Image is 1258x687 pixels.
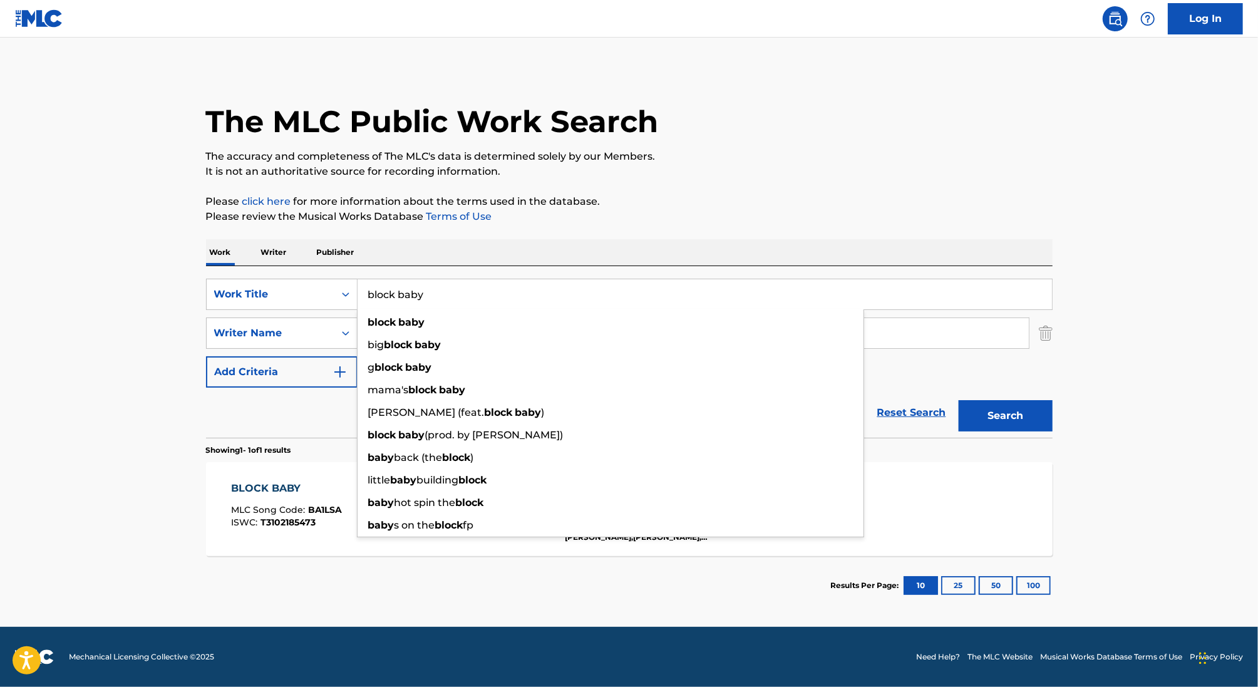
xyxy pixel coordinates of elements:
[515,406,542,418] strong: baby
[1140,11,1155,26] img: help
[1040,651,1182,663] a: Musical Works Database Terms of Use
[459,474,487,486] strong: block
[406,361,432,373] strong: baby
[15,9,63,28] img: MLC Logo
[831,580,902,591] p: Results Per Page:
[260,517,316,528] span: T3102185473
[206,445,291,456] p: Showing 1 - 1 of 1 results
[1039,318,1053,349] img: Delete Criterion
[463,519,474,531] span: fp
[1195,627,1258,687] iframe: Chat Widget
[206,356,358,388] button: Add Criteria
[456,497,484,509] strong: block
[1190,651,1243,663] a: Privacy Policy
[485,406,513,418] strong: block
[368,429,396,441] strong: block
[375,361,403,373] strong: block
[399,429,425,441] strong: baby
[368,452,394,463] strong: baby
[916,651,960,663] a: Need Help?
[368,316,396,328] strong: block
[368,339,384,351] span: big
[1168,3,1243,34] a: Log In
[206,462,1053,556] a: BLOCK BABYMLC Song Code:BA1LSAISWC:T3102185473Writers (3)[PERSON_NAME] [PERSON_NAME][DATE] [PERSO...
[333,364,348,380] img: 9d2ae6d4665cec9f34b9.svg
[1199,639,1207,677] div: Drag
[394,519,435,531] span: s on the
[440,384,466,396] strong: baby
[542,406,545,418] span: )
[206,239,235,266] p: Work
[231,481,342,496] div: BLOCK BABY
[417,474,459,486] span: building
[368,361,375,373] span: g
[1103,6,1128,31] a: Public Search
[15,649,54,664] img: logo
[394,452,443,463] span: back (the
[214,287,327,302] div: Work Title
[394,497,456,509] span: hot spin the
[384,339,413,351] strong: block
[368,497,394,509] strong: baby
[399,316,425,328] strong: baby
[391,474,417,486] strong: baby
[941,576,976,595] button: 25
[415,339,441,351] strong: baby
[425,429,564,441] span: (prod. by [PERSON_NAME])
[424,210,492,222] a: Terms of Use
[1108,11,1123,26] img: search
[206,209,1053,224] p: Please review the Musical Works Database
[368,384,409,396] span: mama's
[231,517,260,528] span: ISWC :
[959,400,1053,431] button: Search
[206,149,1053,164] p: The accuracy and completeness of The MLC's data is determined solely by our Members.
[1135,6,1160,31] div: Help
[214,326,327,341] div: Writer Name
[313,239,358,266] p: Publisher
[257,239,291,266] p: Writer
[1016,576,1051,595] button: 100
[206,279,1053,438] form: Search Form
[471,452,474,463] span: )
[871,399,952,426] a: Reset Search
[242,195,291,207] a: click here
[206,194,1053,209] p: Please for more information about the terms used in the database.
[435,519,463,531] strong: block
[409,384,437,396] strong: block
[206,103,659,140] h1: The MLC Public Work Search
[368,406,485,418] span: [PERSON_NAME] (feat.
[904,576,938,595] button: 10
[308,504,342,515] span: BA1LSA
[979,576,1013,595] button: 50
[206,164,1053,179] p: It is not an authoritative source for recording information.
[967,651,1033,663] a: The MLC Website
[368,474,391,486] span: little
[69,651,214,663] span: Mechanical Licensing Collective © 2025
[231,504,308,515] span: MLC Song Code :
[443,452,471,463] strong: block
[368,519,394,531] strong: baby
